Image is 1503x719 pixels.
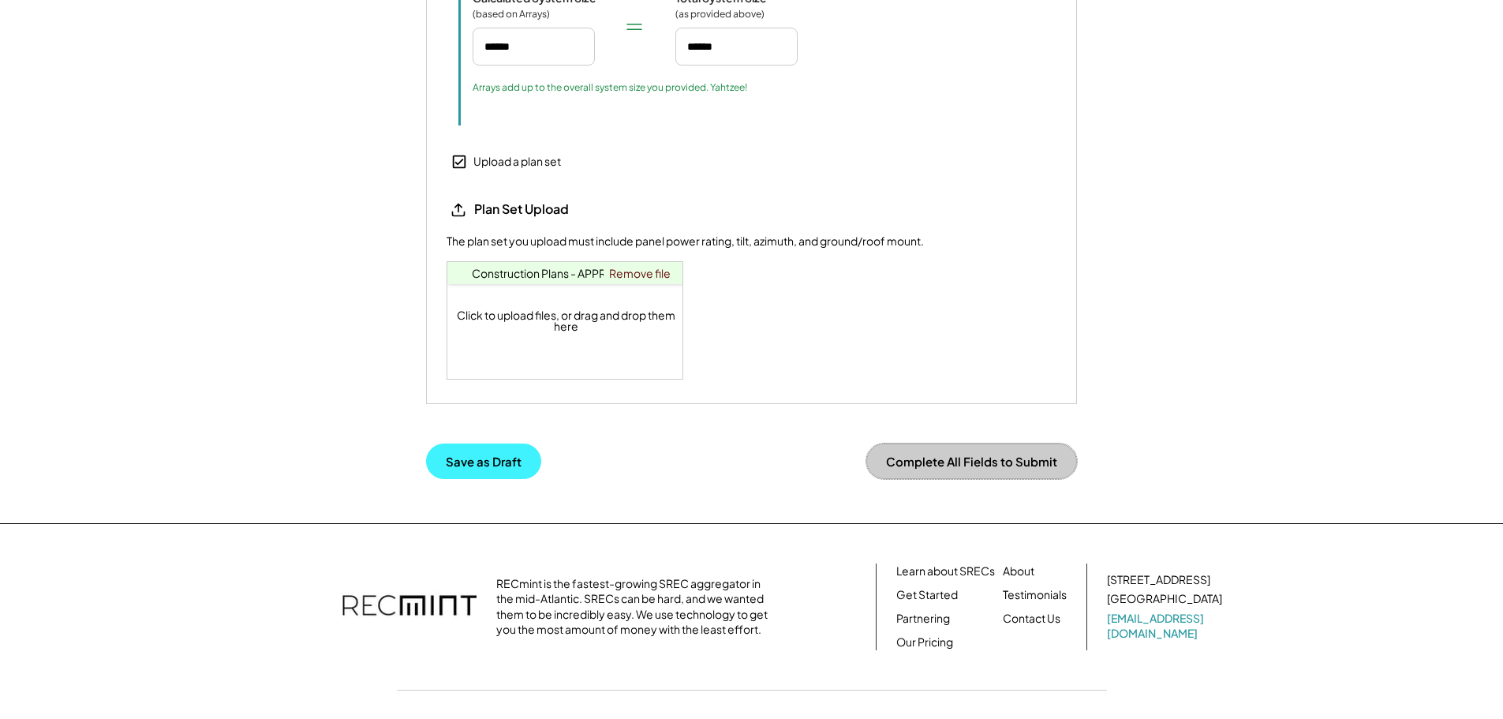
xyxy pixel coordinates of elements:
img: recmint-logotype%403x.png [342,579,477,635]
button: Save as Draft [426,444,541,479]
div: Click to upload files, or drag and drop them here [447,262,684,379]
div: [STREET_ADDRESS] [1107,572,1210,588]
div: (as provided above) [675,8,765,21]
a: Testimonials [1003,587,1067,603]
a: Construction Plans - APPROVED.pdf [472,266,660,280]
div: Upload a plan set [473,154,561,170]
a: Our Pricing [896,635,953,650]
a: Partnering [896,611,950,627]
div: The plan set you upload must include panel power rating, tilt, azimuth, and ground/roof mount. [447,234,924,249]
button: Complete All Fields to Submit [866,444,1077,479]
a: Contact Us [1003,611,1060,627]
a: Get Started [896,587,958,603]
a: [EMAIL_ADDRESS][DOMAIN_NAME] [1107,611,1225,642]
a: About [1003,564,1034,579]
a: Learn about SRECs [896,564,995,579]
div: RECmint is the fastest-growing SREC aggregator in the mid-Atlantic. SRECs can be hard, and we wan... [496,576,776,638]
div: [GEOGRAPHIC_DATA] [1107,591,1222,607]
div: (based on Arrays) [473,8,551,21]
div: Plan Set Upload [474,201,632,218]
a: Remove file [604,262,676,284]
div: Arrays add up to the overall system size you provided. Yahtzee! [473,81,747,94]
